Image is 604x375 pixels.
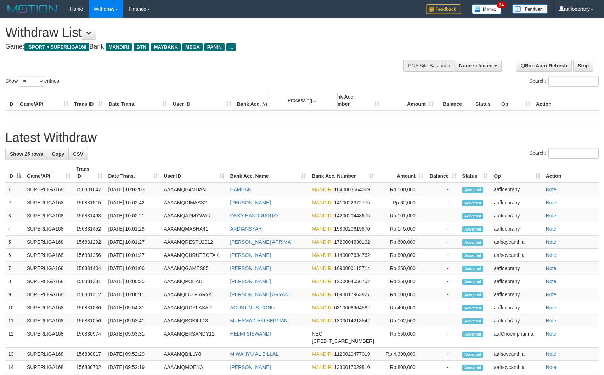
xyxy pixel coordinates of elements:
td: SUPERLIGA168 [24,327,73,348]
a: [PERSON_NAME] [230,252,271,258]
span: Accepted [462,187,484,193]
span: Accepted [462,213,484,219]
a: Copy [47,148,69,160]
span: NEO [312,331,322,337]
td: aafloebrany [491,301,543,314]
td: Rp 100,000 [377,183,426,196]
span: None selected [459,63,493,68]
td: Rp 600,000 [377,236,426,249]
td: aafsoycanthlai [491,249,543,262]
a: Note [546,305,557,310]
a: Note [546,239,557,245]
span: Accepted [462,279,484,285]
td: [DATE] 09:53:31 [105,327,161,348]
a: M WAHYU AL BILLAL [230,351,278,357]
td: aafloebrany [491,196,543,209]
span: PANIN [204,43,225,51]
th: Game/API: activate to sort column ascending [24,162,73,183]
a: Note [546,292,557,297]
td: aafChoemphanna [491,327,543,348]
td: AAAAMQMOENA [161,361,227,374]
span: MANDIRI [312,351,333,357]
label: Search: [529,76,599,87]
td: - [426,275,459,288]
td: - [426,301,459,314]
a: Note [546,200,557,205]
td: 1 [5,183,24,196]
span: Copy 1300014218542 to clipboard [334,318,370,324]
th: Status [473,90,498,111]
th: User ID [170,90,234,111]
td: AAAAMQARMYWAR [161,209,227,222]
td: [DATE] 10:01:06 [105,262,161,275]
a: Note [546,252,557,258]
span: Copy 1200004656752 to clipboard [334,279,370,284]
span: Copy 1120020477019 to clipboard [334,351,370,357]
td: AAAAMQDIMASS2 [161,196,227,209]
td: 156831292 [73,236,105,249]
td: [DATE] 10:01:28 [105,222,161,236]
td: Rp 500,000 [377,288,426,301]
a: Note [546,226,557,232]
td: [DATE] 09:54:31 [105,301,161,314]
td: aafsoycanthlai [491,361,543,374]
th: Action [543,162,599,183]
label: Search: [529,148,599,159]
td: aafloebrany [491,314,543,327]
td: SUPERLIGA168 [24,236,73,249]
span: MANDIRI [312,252,333,258]
a: AGUSTINUS PONU [230,305,275,310]
td: SUPERLIGA168 [24,361,73,374]
img: panduan.png [512,4,548,14]
th: Balance: activate to sort column ascending [426,162,459,183]
span: Accepted [462,305,484,311]
span: MANDIRI [312,279,333,284]
td: Rp 800,000 [377,249,426,262]
span: Copy 5859458273470501 to clipboard [312,338,374,344]
span: Accepted [462,226,484,232]
td: 156831381 [73,275,105,288]
span: Accepted [462,200,484,206]
td: - [426,288,459,301]
label: Show entries [5,76,59,87]
span: Copy 1580020619870 to clipboard [334,226,370,232]
td: 6 [5,249,24,262]
td: Rp 800,000 [377,361,426,374]
td: aafloebrany [491,275,543,288]
td: - [426,249,459,262]
td: AAAAMQGAMES85 [161,262,227,275]
td: [DATE] 10:01:27 [105,249,161,262]
td: 9 [5,288,24,301]
td: 11 [5,314,24,327]
span: Copy 1690000115714 to clipboard [334,265,370,271]
a: HELMI SISWANDI [230,331,271,337]
span: Accepted [462,365,484,371]
td: aafloebrany [491,222,543,236]
td: AAAAMQH4MDAN [161,183,227,196]
td: Rp 4,390,000 [377,348,426,361]
th: ID [5,90,17,111]
a: Note [546,265,557,271]
td: Rp 62,000 [377,196,426,209]
th: Op [498,90,533,111]
span: Copy 1640003664069 to clipboard [334,187,370,192]
td: SUPERLIGA168 [24,275,73,288]
td: AAAAMQPOEAD [161,275,227,288]
td: aafloebrany [491,183,543,196]
h1: Latest Withdraw [5,131,599,145]
td: 156830817 [73,348,105,361]
td: [DATE] 10:02:21 [105,209,161,222]
a: Note [546,213,557,219]
span: MANDIRI [312,200,333,205]
a: [PERSON_NAME] ARYANT [230,292,292,297]
div: PGA Site Balance / [403,60,455,72]
span: ... [226,43,236,51]
th: Date Trans. [106,90,170,111]
a: [PERSON_NAME] [230,265,271,271]
td: AAAAMQBILLY8 [161,348,227,361]
td: - [426,196,459,209]
span: MANDIRI [312,364,333,370]
span: Accepted [462,239,484,246]
td: - [426,236,459,249]
img: Feedback.jpg [426,4,461,14]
